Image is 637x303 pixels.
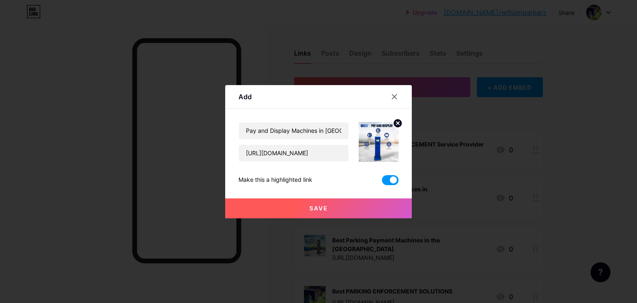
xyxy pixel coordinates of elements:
[309,205,328,212] span: Save
[239,122,348,139] input: Title
[238,175,312,185] div: Make this a highlighted link
[238,92,252,102] div: Add
[359,122,399,162] img: link_thumbnail
[225,198,412,218] button: Save
[239,145,348,161] input: URL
